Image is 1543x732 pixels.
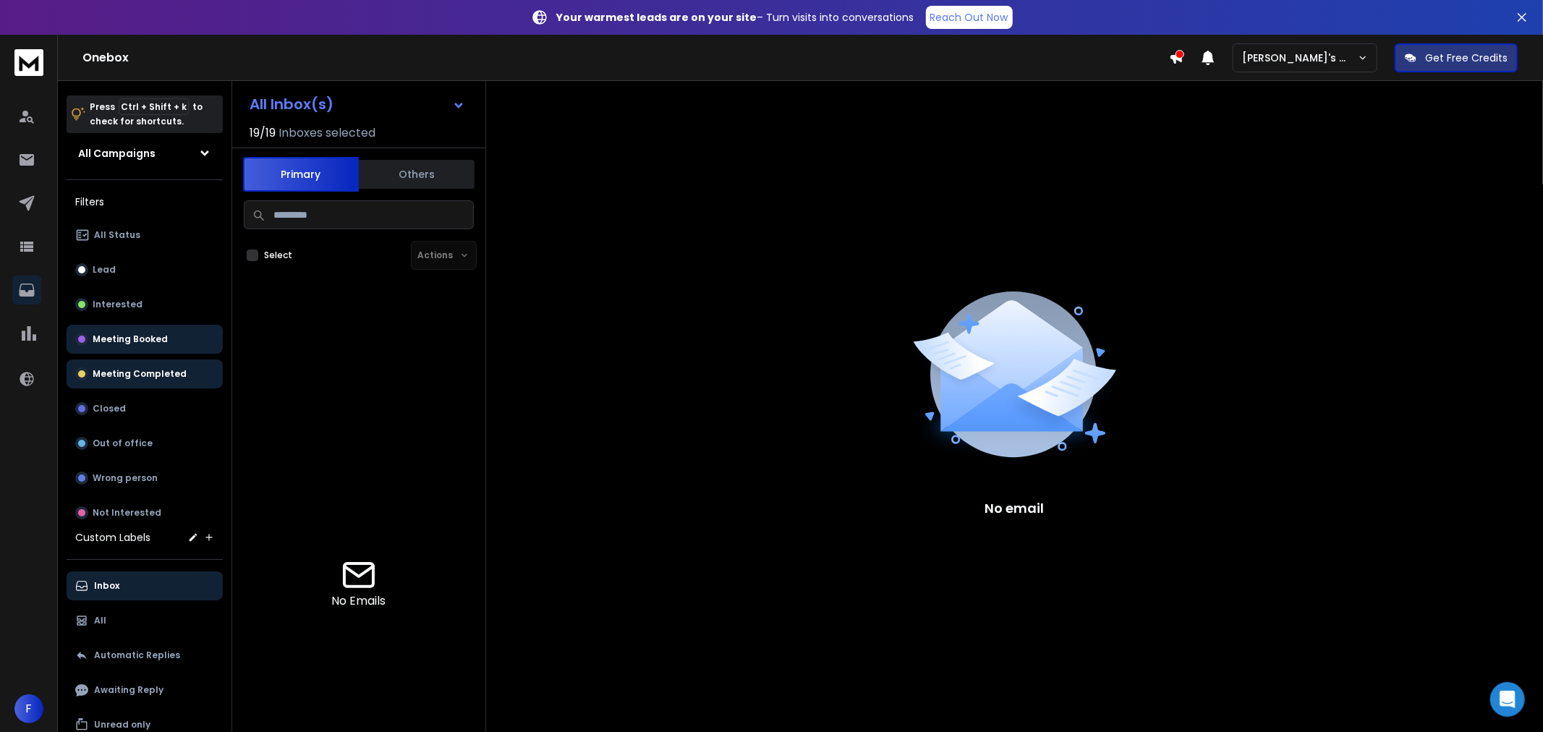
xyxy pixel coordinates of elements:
[67,221,223,250] button: All Status
[94,229,140,241] p: All Status
[1425,51,1508,65] p: Get Free Credits
[82,49,1169,67] h1: Onebox
[238,90,477,119] button: All Inbox(s)
[94,719,150,731] p: Unread only
[78,146,156,161] h1: All Campaigns
[557,10,757,25] strong: Your warmest leads are on your site
[94,580,119,592] p: Inbox
[332,592,386,610] p: No Emails
[67,359,223,388] button: Meeting Completed
[67,429,223,458] button: Out of office
[264,250,292,261] label: Select
[90,100,203,129] p: Press to check for shortcuts.
[14,694,43,723] button: F
[67,606,223,635] button: All
[1242,51,1358,65] p: [PERSON_NAME]'s Workspace
[557,10,914,25] p: – Turn visits into conversations
[243,157,359,192] button: Primary
[93,403,126,414] p: Closed
[67,498,223,527] button: Not Interested
[67,325,223,354] button: Meeting Booked
[67,571,223,600] button: Inbox
[75,530,150,545] h3: Custom Labels
[67,676,223,705] button: Awaiting Reply
[67,192,223,212] h3: Filters
[93,438,153,449] p: Out of office
[279,124,375,142] h3: Inboxes selected
[1490,682,1525,717] div: Open Intercom Messenger
[119,98,189,115] span: Ctrl + Shift + k
[67,255,223,284] button: Lead
[93,264,116,276] p: Lead
[930,10,1008,25] p: Reach Out Now
[93,472,158,484] p: Wrong person
[250,97,333,111] h1: All Inbox(s)
[94,615,106,626] p: All
[67,394,223,423] button: Closed
[94,650,180,661] p: Automatic Replies
[1395,43,1518,72] button: Get Free Credits
[250,124,276,142] span: 19 / 19
[67,464,223,493] button: Wrong person
[93,507,161,519] p: Not Interested
[985,498,1045,519] p: No email
[93,299,143,310] p: Interested
[14,49,43,76] img: logo
[67,139,223,168] button: All Campaigns
[93,368,187,380] p: Meeting Completed
[94,684,163,696] p: Awaiting Reply
[93,333,168,345] p: Meeting Booked
[67,641,223,670] button: Automatic Replies
[926,6,1013,29] a: Reach Out Now
[359,158,475,190] button: Others
[67,290,223,319] button: Interested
